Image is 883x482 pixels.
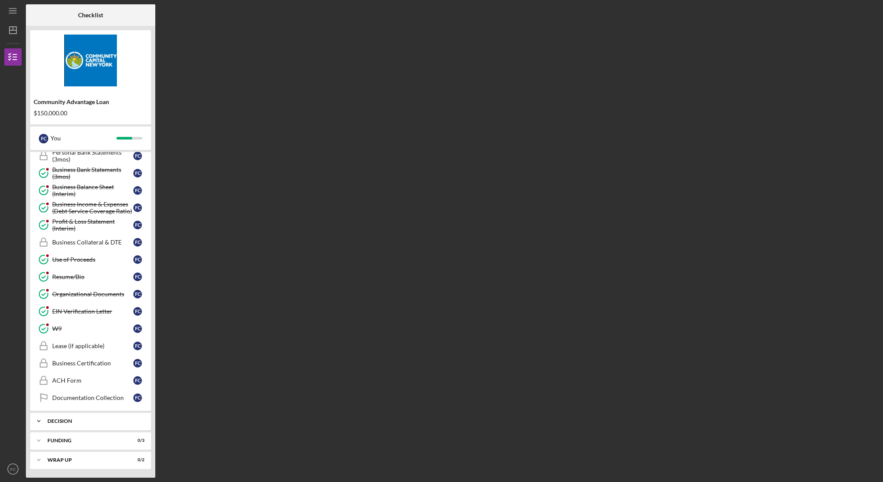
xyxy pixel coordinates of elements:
[35,372,147,389] a: ACH FormFC
[129,457,145,463] div: 0 / 2
[35,389,147,406] a: Documentation CollectionFC
[35,182,147,199] a: Business Balance Sheet (Interim)FC
[133,221,142,229] div: F C
[133,203,142,212] div: F C
[52,201,133,215] div: Business Income & Expenses (Debt Service Coverage Ratio)
[39,134,48,143] div: F C
[52,291,133,298] div: Organizational Documents
[35,285,147,303] a: Organizational DocumentsFC
[35,303,147,320] a: EIN Verification LetterFC
[52,239,133,246] div: Business Collateral & DTE
[133,273,142,281] div: F C
[35,199,147,216] a: Business Income & Expenses (Debt Service Coverage Ratio)FC
[133,342,142,350] div: F C
[52,273,133,280] div: Resume/Bio
[133,238,142,247] div: F C
[133,186,142,195] div: F C
[52,394,133,401] div: Documentation Collection
[35,147,147,165] a: Personal Bank Statements (3mos)FC
[133,393,142,402] div: F C
[34,98,148,105] div: Community Advantage Loan
[133,290,142,298] div: F C
[52,308,133,315] div: EIN Verification Letter
[133,307,142,316] div: F C
[52,360,133,367] div: Business Certification
[35,216,147,234] a: Profit & Loss Statement (Interim)FC
[133,359,142,368] div: F C
[35,251,147,268] a: Use of ProceedsFC
[129,438,145,443] div: 0 / 3
[10,467,16,472] text: FC
[34,110,148,117] div: $150,000.00
[52,325,133,332] div: W9
[50,131,116,146] div: You
[133,169,142,178] div: F C
[35,355,147,372] a: Business CertificationFC
[52,166,133,180] div: Business Bank Statements (3mos)
[35,165,147,182] a: Business Bank Statements (3mos)FC
[133,255,142,264] div: F C
[52,256,133,263] div: Use of Proceeds
[35,234,147,251] a: Business Collateral & DTEFC
[52,342,133,349] div: Lease (if applicable)
[52,218,133,232] div: Profit & Loss Statement (Interim)
[52,377,133,384] div: ACH Form
[30,35,151,86] img: Product logo
[78,12,103,19] b: Checklist
[35,320,147,337] a: W9FC
[52,184,133,197] div: Business Balance Sheet (Interim)
[4,460,22,478] button: FC
[47,457,123,463] div: Wrap up
[52,149,133,163] div: Personal Bank Statements (3mos)
[35,337,147,355] a: Lease (if applicable)FC
[133,324,142,333] div: F C
[133,152,142,160] div: F C
[133,376,142,385] div: F C
[47,419,140,424] div: Decision
[47,438,123,443] div: Funding
[35,268,147,285] a: Resume/BioFC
